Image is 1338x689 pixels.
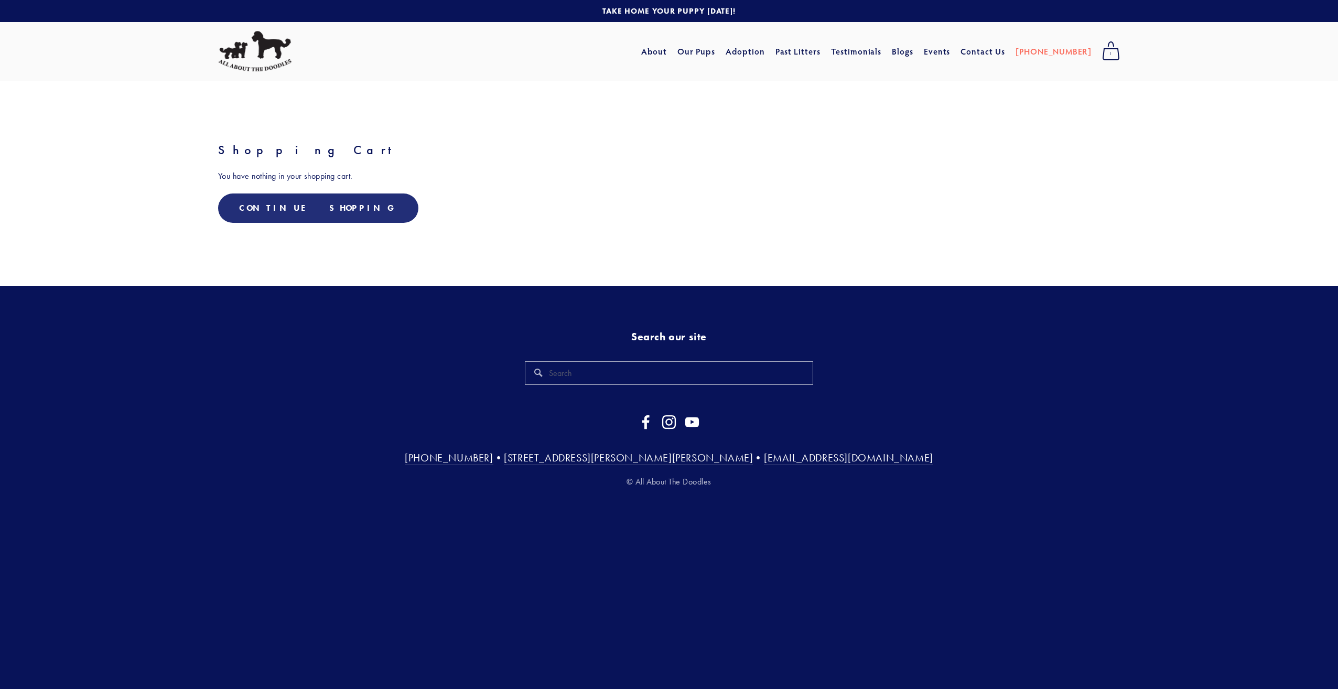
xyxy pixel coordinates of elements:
[961,42,1005,61] a: Contact Us
[504,451,753,465] a: [STREET_ADDRESS][PERSON_NAME][PERSON_NAME]
[631,330,707,343] strong: Search our site
[218,451,1120,465] h3: • •
[639,415,653,429] a: Facebook
[775,46,821,57] a: Past Litters
[892,42,913,61] a: Blogs
[764,451,933,465] a: [EMAIL_ADDRESS][DOMAIN_NAME]
[218,170,1120,182] p: You have nothing in your shopping cart.
[924,42,951,61] a: Events
[662,415,676,429] a: Instagram
[831,42,882,61] a: Testimonials
[525,361,814,385] input: Search
[218,31,292,72] img: All About The Doodles
[1102,47,1120,61] span: 1
[1097,38,1125,64] a: 1
[218,144,1120,156] h2: Shopping Cart
[685,415,699,429] a: YouTube
[726,42,765,61] a: Adoption
[218,193,418,223] a: Continue Shopping
[405,451,493,465] a: [PHONE_NUMBER]
[218,475,1120,489] p: © All About The Doodles
[641,42,667,61] a: About
[1016,42,1092,61] a: [PHONE_NUMBER]
[677,42,716,61] a: Our Pups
